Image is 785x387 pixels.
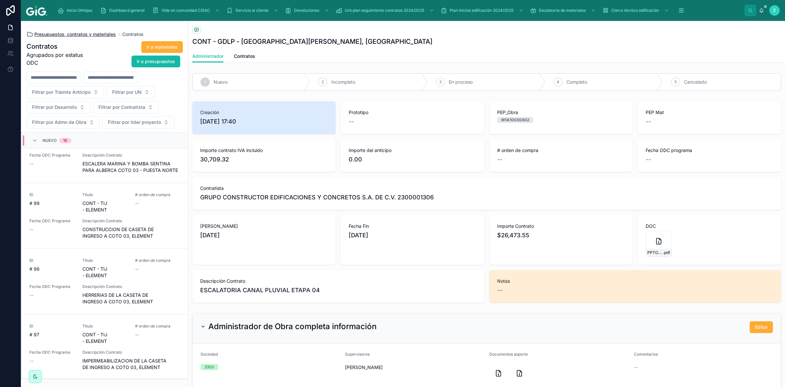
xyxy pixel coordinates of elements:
[646,147,773,154] span: Fecha ODC programa
[22,183,188,248] a: ID# 99TítuloCONT - TIJ - ELEMENT# orden de compra--Fecha ODC Programa--Descripción ContratoCONSTR...
[109,8,145,13] span: Dashboard general
[200,117,328,126] span: [DATE] 17:40
[82,200,128,213] span: CONT - TIJ - ELEMENT
[192,53,223,59] span: Administrador
[82,324,128,329] span: Título
[283,5,332,16] a: Devoluciones
[497,147,625,154] span: # orden de compra
[32,104,77,110] span: Filtrar por Desarrollo
[122,31,144,38] a: Contratos
[497,109,625,116] span: PEP_Obra
[528,5,599,16] a: Escalatoria de materiales
[755,324,768,330] span: Editar
[497,286,502,295] span: --
[200,193,434,202] span: GRUPO CONSTRUCTOR EDIFICACIONES Y CONCRETOS S.A. DE C.V. 2300001306
[349,231,476,240] span: [DATE]
[497,223,625,229] span: Importe Contrato
[82,266,128,279] span: CONT - TIJ - ELEMENT
[82,284,180,289] span: Descripción Contrato
[322,79,324,85] span: 2
[489,352,528,357] span: Documentos soporte
[82,358,180,371] span: IMPERMEABILIZACION DE LA CASETA DE INGRESO A COTO 03, ELEMENT
[208,321,376,332] h2: Administrador de Obra completa información
[112,89,142,95] span: Filtrar por UN
[82,153,180,158] span: Descripción Contrato
[26,101,90,113] button: Select Button
[646,223,773,229] span: DOC
[497,231,625,240] span: $26,473.55
[29,218,75,224] span: Fecha ODC Programa
[26,31,116,38] a: Presupuestos, contratos y materiales
[345,8,424,13] span: Urb plan seguimiento contratos 2024/2025
[29,200,75,207] span: # 99
[22,248,188,314] a: ID# 98TítuloCONT - TIJ - ELEMENT# orden de compra--Fecha ODC Programa--Descripción ContratoHERRER...
[32,119,86,126] span: Filtrar por Admn de Obra
[200,185,773,192] span: Contratista
[82,292,180,305] span: HERRERIAS DE LA CASETA DE INGRESO A COTO 03, ELEMENT
[29,192,75,197] span: ID
[600,5,672,16] a: Cierre técnico edificación
[147,44,178,50] span: Ir a materiales
[108,119,161,126] span: Filtrar por líder proyecto
[29,284,75,289] span: Fecha ODC Programa
[98,104,145,110] span: Filtrar por Contratista
[646,155,651,164] span: --
[773,8,776,13] span: Z
[684,79,707,85] span: Cancelado
[22,314,188,380] a: ID# 97TítuloCONT - TIJ - ELEMENT# orden de compra--Fecha ODC Programa--Descripción ContratoIMPERM...
[192,50,223,63] a: Administrador
[200,109,328,116] span: Creación
[349,109,476,116] span: Prototipo
[567,79,587,85] span: Completo
[200,147,328,154] span: Importe contrato IVA incluido
[201,352,218,357] span: Sociedad
[34,31,116,38] span: Presupuestos, contratos y materiales
[141,41,183,53] button: Ir a materiales
[349,117,354,126] span: --
[102,116,174,128] button: Select Button
[634,352,658,357] span: Comentarios
[107,86,155,98] button: Select Button
[29,358,33,364] span: --
[345,364,484,371] span: [PERSON_NAME]
[29,160,33,167] span: --
[497,155,502,164] span: --
[26,5,47,16] img: App logo
[497,278,773,284] span: Notas
[82,218,180,224] span: Descripción Contrato
[137,58,175,65] span: Ir a presupuestos
[234,50,255,63] a: Contratos
[331,79,355,85] span: Incompleto
[349,155,476,164] span: 0.00
[750,321,773,333] button: Editar
[674,79,677,85] span: 5
[663,250,670,255] span: .pdf
[135,331,139,338] span: --
[135,200,139,207] span: --
[43,138,57,143] span: Nuevo
[29,331,75,338] span: # 97
[93,101,159,113] button: Select Button
[26,86,104,98] button: Select Button
[450,8,514,13] span: Plan Inicios edificación 2024/2025
[26,42,90,51] h1: Contratos
[26,116,100,128] button: Select Button
[29,226,33,233] span: --
[539,8,586,13] span: Escalatoria de materiales
[56,5,97,16] a: Inicio OtHojas
[82,350,180,355] span: Descripción Contrato
[204,364,214,370] div: 3300
[67,8,92,13] span: Inicio OtHojas
[135,258,180,263] span: # orden de compra
[29,258,75,263] span: ID
[150,5,223,16] a: Vida en comunidad CISAC
[29,153,75,158] span: Fecha ODC Programa
[345,352,370,357] span: Supervisores
[611,8,659,13] span: Cierre técnico edificación
[82,160,180,174] span: ESCALERA MARINA Y BOMBA SENTINA PARA ALBERCA COTO 03 - PUESTA NORTE
[349,147,476,154] span: Importe del anticipo
[204,79,206,85] span: 1
[98,5,149,16] a: Dashboard general
[200,223,328,229] span: [PERSON_NAME]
